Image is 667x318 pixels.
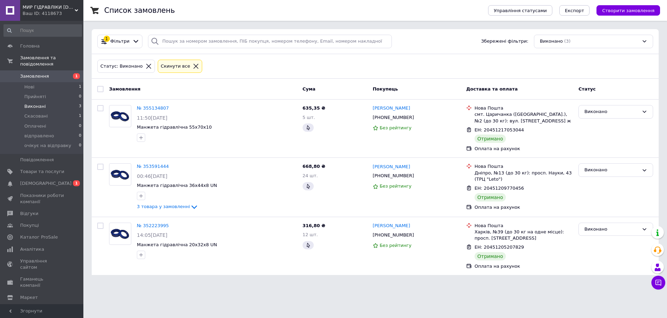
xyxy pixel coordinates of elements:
span: 0 [79,133,81,139]
h1: Список замовлень [104,6,175,15]
span: Управління статусами [494,8,547,13]
span: Гаманець компанії [20,276,64,289]
span: 5 шт. [303,115,315,120]
span: 0 [79,94,81,100]
span: Доставка та оплата [466,86,518,91]
span: (3) [564,38,570,44]
span: Відгуки [20,210,38,217]
span: 14:05[DATE] [137,232,167,238]
span: очікує на відправку [24,143,71,149]
span: Замовлення та повідомлення [20,55,83,67]
div: Нова Пошта [475,105,573,111]
div: [PHONE_NUMBER] [371,171,415,180]
div: [PHONE_NUMBER] [371,113,415,122]
span: Покупці [20,222,39,229]
div: Оплата на рахунок [475,263,573,269]
span: 668,80 ₴ [303,164,326,169]
span: 3 товара у замовленні [137,204,190,209]
a: № 353591444 [137,164,169,169]
button: Управління статусами [488,5,552,16]
div: Нова Пошта [475,223,573,229]
a: Манжета гідравлічна 20x32x8 UN [137,242,217,247]
button: Створити замовлення [596,5,660,16]
span: Нові [24,84,34,90]
span: Товари та послуги [20,169,64,175]
div: Ваш ID: 4118673 [23,10,83,17]
a: Фото товару [109,163,131,186]
span: Головна [20,43,40,49]
div: Виконано [584,226,639,233]
div: Дніпро, №13 (до 30 кг): просп. Науки, 43 (ТРЦ "Leto") [475,170,573,182]
img: Фото товару [109,169,131,181]
a: Створити замовлення [590,8,660,13]
span: 635,35 ₴ [303,105,326,111]
span: Cума [303,86,315,91]
span: 12 шт. [303,232,318,237]
span: Скасовані [24,113,48,119]
input: Пошук [3,24,82,37]
span: 1 [79,113,81,119]
span: Без рейтингу [380,125,412,130]
div: Оплата на рахунок [475,204,573,210]
span: Статус [578,86,596,91]
div: Статус: Виконано [99,63,144,70]
span: ЕН: 20451209770456 [475,186,524,191]
div: Отримано [475,252,506,260]
span: Експорт [565,8,584,13]
span: ЕН: 20451217053044 [475,127,524,132]
span: Каталог ProSale [20,234,58,240]
span: Показники роботи компанії [20,192,64,205]
span: 1 [79,84,81,90]
div: Оплата на рахунок [475,146,573,152]
a: [PERSON_NAME] [373,105,410,112]
a: [PERSON_NAME] [373,223,410,229]
span: [DEMOGRAPHIC_DATA] [20,180,72,187]
span: 24 шт. [303,173,318,178]
span: 0 [79,143,81,149]
a: № 352223995 [137,223,169,228]
a: № 355134807 [137,105,169,111]
span: Створити замовлення [602,8,654,13]
div: Cкинути все [159,63,192,70]
div: [PHONE_NUMBER] [371,231,415,240]
span: 11:50[DATE] [137,115,167,121]
span: Збережені фільтри: [481,38,528,45]
span: Замовлення [109,86,140,91]
div: Отримано [475,193,506,201]
button: Чат з покупцем [651,276,665,290]
span: Прийняті [24,94,46,100]
div: Виконано [584,108,639,115]
span: Виконано [540,38,563,45]
span: Виконані [24,103,46,110]
span: Без рейтингу [380,183,412,189]
div: 1 [104,36,110,42]
span: відправлено [24,133,54,139]
span: 3 [79,103,81,110]
input: Пошук за номером замовлення, ПІБ покупця, номером телефону, Email, номером накладної [148,35,392,48]
span: Замовлення [20,73,49,79]
a: Манжета гідравлічна 36x44x8 UN [137,183,217,188]
img: Фото товару [109,227,131,240]
span: Аналітика [20,246,44,252]
div: Нова Пошта [475,163,573,170]
span: 1 [73,180,80,186]
span: Оплачені [24,123,46,129]
span: МИР ГІДРАВЛІКИ wseals.com [23,4,75,10]
span: Повідомлення [20,157,54,163]
span: 0 [79,123,81,129]
span: 1 [73,73,80,79]
a: [PERSON_NAME] [373,164,410,170]
div: смт. Царичанка ([GEOGRAPHIC_DATA].), №2 (до 30 кг): вул. [STREET_ADDRESS] ж [475,111,573,124]
span: ЕН: 20451205207829 [475,244,524,250]
div: Виконано [584,166,639,174]
a: Манжета гідравлічна 55x70x10 [137,124,212,130]
span: Фільтри [110,38,130,45]
span: Без рейтингу [380,243,412,248]
div: Отримано [475,135,506,143]
span: Покупець [373,86,398,91]
div: Харків, №39 (до 30 кг на одне місце): просп. [STREET_ADDRESS] [475,229,573,241]
span: 316,80 ₴ [303,223,326,228]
